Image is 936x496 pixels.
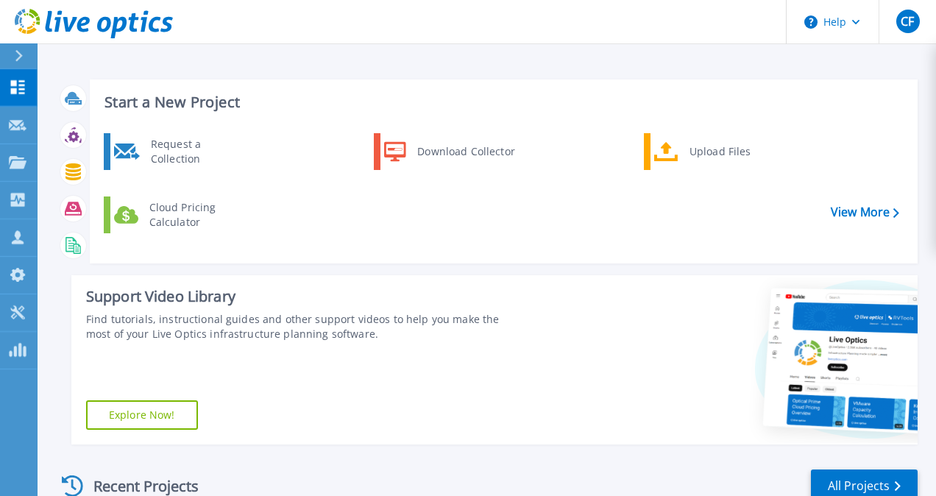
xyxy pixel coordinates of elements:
a: Cloud Pricing Calculator [104,196,255,233]
div: Upload Files [682,137,791,166]
a: Explore Now! [86,400,198,430]
div: Cloud Pricing Calculator [142,200,251,230]
span: CF [901,15,914,27]
div: Request a Collection [143,137,251,166]
div: Download Collector [410,137,521,166]
a: Upload Files [644,133,795,170]
a: Download Collector [374,133,525,170]
a: Request a Collection [104,133,255,170]
a: View More [831,205,899,219]
div: Support Video Library [86,287,526,306]
div: Find tutorials, instructional guides and other support videos to help you make the most of your L... [86,312,526,341]
h3: Start a New Project [104,94,898,110]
